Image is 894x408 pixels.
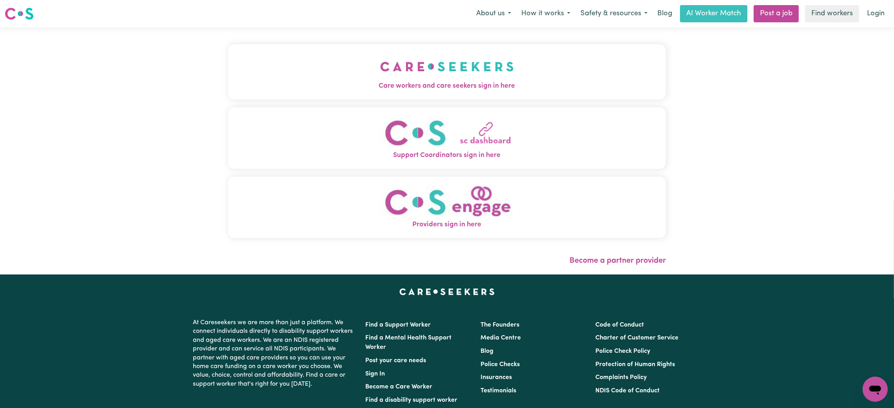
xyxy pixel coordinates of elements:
[481,322,519,328] a: The Founders
[366,397,458,403] a: Find a disability support worker
[481,335,521,341] a: Media Centre
[228,81,666,91] span: Care workers and care seekers sign in here
[366,322,431,328] a: Find a Support Worker
[754,5,799,22] a: Post a job
[595,388,660,394] a: NDIS Code of Conduct
[481,388,516,394] a: Testimonials
[228,44,666,99] button: Care workers and care seekers sign in here
[228,107,666,169] button: Support Coordinators sign in here
[366,384,433,390] a: Become a Care Worker
[863,377,888,402] iframe: Button to launch messaging window, conversation in progress
[228,177,666,238] button: Providers sign in here
[595,348,650,354] a: Police Check Policy
[366,335,452,350] a: Find a Mental Health Support Worker
[5,5,34,23] a: Careseekers logo
[569,257,666,265] a: Become a partner provider
[366,357,426,364] a: Post your care needs
[193,315,356,392] p: At Careseekers we are more than just a platform. We connect individuals directly to disability su...
[595,374,647,381] a: Complaints Policy
[595,361,675,368] a: Protection of Human Rights
[228,220,666,230] span: Providers sign in here
[516,5,575,22] button: How it works
[399,289,495,295] a: Careseekers home page
[481,361,520,368] a: Police Checks
[228,150,666,161] span: Support Coordinators sign in here
[575,5,653,22] button: Safety & resources
[5,7,34,21] img: Careseekers logo
[471,5,516,22] button: About us
[595,322,644,328] a: Code of Conduct
[481,348,493,354] a: Blog
[805,5,859,22] a: Find workers
[680,5,747,22] a: AI Worker Match
[653,5,677,22] a: Blog
[862,5,889,22] a: Login
[595,335,678,341] a: Charter of Customer Service
[481,374,512,381] a: Insurances
[366,371,385,377] a: Sign In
